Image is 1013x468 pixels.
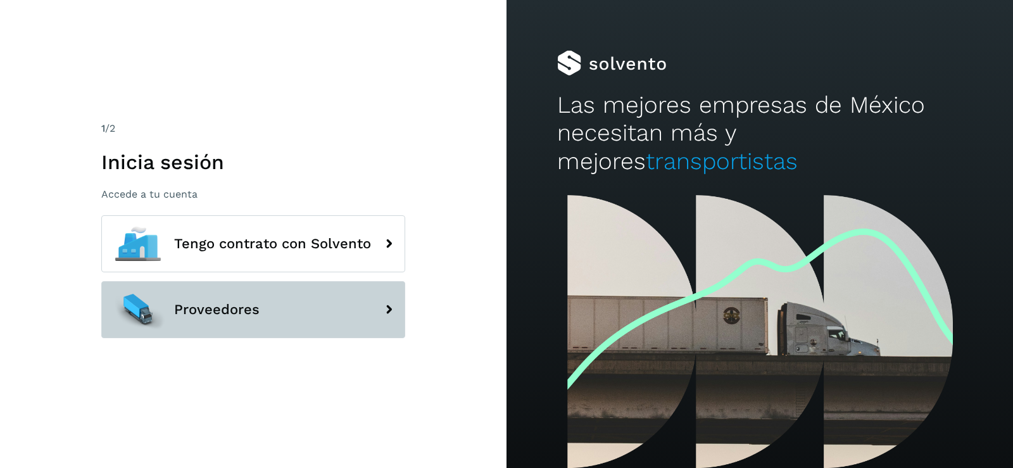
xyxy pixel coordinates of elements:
button: Tengo contrato con Solvento [101,215,405,272]
div: /2 [101,121,405,136]
p: Accede a tu cuenta [101,188,405,200]
h1: Inicia sesión [101,150,405,174]
span: Tengo contrato con Solvento [174,236,371,251]
h2: Las mejores empresas de México necesitan más y mejores [557,91,962,175]
span: 1 [101,122,105,134]
button: Proveedores [101,281,405,338]
span: Proveedores [174,302,260,317]
span: transportistas [646,148,798,175]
